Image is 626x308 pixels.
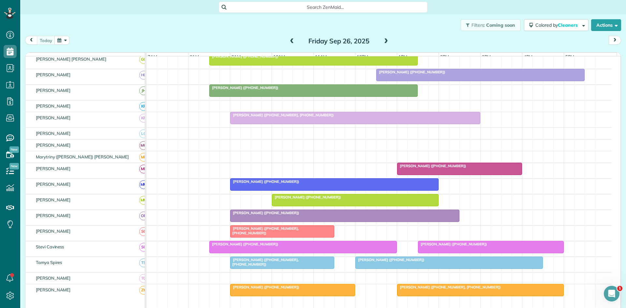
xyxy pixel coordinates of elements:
span: Filters: [471,22,485,28]
span: 1pm [397,54,409,59]
span: [PERSON_NAME] ([PHONE_NUMBER]) [355,257,425,262]
span: 10am [272,54,287,59]
span: [PERSON_NAME] [35,182,72,187]
span: JH [139,86,148,95]
span: [PERSON_NAME] ([PHONE_NUMBER], [PHONE_NUMBER]) [230,226,299,235]
span: Colored by [535,22,580,28]
button: Colored byCleaners [524,19,589,31]
span: [PERSON_NAME] ([PHONE_NUMBER]) [376,70,446,74]
span: MM [139,196,148,205]
span: OR [139,212,148,220]
span: SC [139,227,148,236]
span: ME [139,153,148,162]
span: [PERSON_NAME] ([PHONE_NUMBER]) [230,179,300,184]
span: GG [139,55,148,64]
span: New [9,163,19,169]
span: 11am [314,54,328,59]
span: [PERSON_NAME] ([PHONE_NUMBER]) [209,54,279,59]
span: [PERSON_NAME] ([PHONE_NUMBER]) [397,164,467,168]
span: HG [139,71,148,80]
button: next [609,36,621,45]
span: 5pm [564,54,575,59]
span: Coming soon [486,22,515,28]
h2: Friday Sep 26, 2025 [298,37,380,45]
span: [PERSON_NAME] [35,103,72,109]
span: ZK [139,286,148,295]
button: Actions [591,19,621,31]
span: [PERSON_NAME] [35,88,72,93]
span: [PERSON_NAME] [35,197,72,202]
span: [PERSON_NAME] [35,142,72,148]
span: [PERSON_NAME] ([PHONE_NUMBER]) [272,195,341,199]
span: TG [139,274,148,283]
span: 12pm [355,54,369,59]
span: [PERSON_NAME] [35,115,72,120]
span: [PERSON_NAME] [35,166,72,171]
span: [PERSON_NAME] ([PHONE_NUMBER], [PHONE_NUMBER]) [397,285,501,289]
span: 4pm [522,54,534,59]
span: New [9,146,19,153]
span: [PERSON_NAME] [35,72,72,77]
span: 9am [230,54,242,59]
span: ML [139,165,148,173]
span: [PERSON_NAME] [35,228,72,234]
span: TS [139,258,148,267]
span: 8am [188,54,201,59]
span: [PERSON_NAME] [35,131,72,136]
button: prev [25,36,37,45]
span: [PERSON_NAME] [PERSON_NAME] [35,56,108,62]
iframe: Intercom live chat [604,286,619,301]
span: LC [139,129,148,138]
span: [PERSON_NAME] ([PHONE_NUMBER]) [230,211,300,215]
span: Stevi Caviness [35,244,65,249]
span: KR [139,114,148,123]
button: today [37,36,55,45]
span: [PERSON_NAME] [35,275,72,281]
span: MG [139,141,148,150]
span: Cleaners [558,22,579,28]
span: [PERSON_NAME] ([PHONE_NUMBER]) [418,242,487,246]
span: 7am [146,54,158,59]
span: [PERSON_NAME] ([PHONE_NUMBER]) [209,85,279,90]
span: Tamya Spires [35,260,64,265]
span: KR [139,102,148,111]
span: MM [139,180,148,189]
span: [PERSON_NAME] [35,213,72,218]
span: 3pm [481,54,492,59]
span: [PERSON_NAME] ([PHONE_NUMBER], [PHONE_NUMBER]) [230,257,299,267]
span: [PERSON_NAME] ([PHONE_NUMBER], [PHONE_NUMBER]) [230,113,334,117]
span: [PERSON_NAME] ([PHONE_NUMBER]) [209,242,279,246]
span: 1 [617,286,622,291]
span: Marytriny ([PERSON_NAME]) [PERSON_NAME] [35,154,130,159]
span: [PERSON_NAME] [35,287,72,292]
span: SC [139,243,148,252]
span: 2pm [439,54,450,59]
span: [PERSON_NAME] ([PHONE_NUMBER]) [230,285,300,289]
